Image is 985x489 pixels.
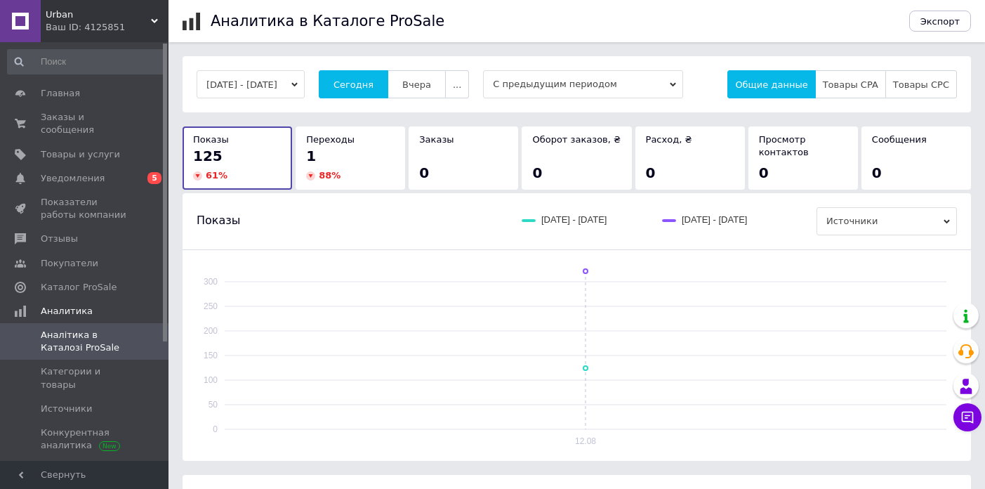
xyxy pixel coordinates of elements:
text: 0 [213,424,218,434]
button: Сегодня [319,70,388,98]
span: Конкурентная аналитика [41,426,130,452]
span: 61 % [206,170,227,181]
span: Источники [817,207,957,235]
span: Товары и услуги [41,148,120,161]
span: Переходы [306,134,355,145]
span: Показатели работы компании [41,196,130,221]
text: 12.08 [575,436,596,446]
button: [DATE] - [DATE] [197,70,305,98]
span: Сообщения [872,134,927,145]
span: 125 [193,148,223,164]
text: 150 [204,351,218,360]
span: Экспорт [920,16,960,27]
span: Покупатели [41,257,98,270]
span: 0 [872,164,882,181]
h1: Аналитика в Каталоге ProSale [211,13,444,30]
button: Товары CPA [815,70,886,98]
button: Чат с покупателем [953,403,981,431]
span: Расход, ₴ [646,134,692,145]
span: Показы [197,213,240,228]
span: Сегодня [333,79,373,90]
text: 250 [204,301,218,311]
span: 0 [419,164,429,181]
span: 1 [306,148,316,164]
span: Заказы и сообщения [41,111,130,136]
span: Просмотр контактов [759,134,809,157]
text: 50 [209,400,218,410]
div: Ваш ID: 4125851 [46,21,168,34]
span: Уведомления [41,172,105,185]
span: Аналитика [41,305,93,318]
span: ... [453,79,461,90]
button: ... [445,70,469,98]
span: 5 [147,172,161,184]
text: 200 [204,326,218,336]
span: 0 [646,164,656,181]
span: Главная [41,87,80,100]
span: Вчера [402,79,431,90]
span: С предыдущим периодом [483,70,683,98]
span: Каталог ProSale [41,281,117,294]
span: Товары CPA [823,79,878,90]
span: Показы [193,134,229,145]
button: Товары CPC [885,70,957,98]
button: Общие данные [727,70,815,98]
text: 100 [204,375,218,385]
text: 300 [204,277,218,287]
span: Urban [46,8,151,21]
span: 0 [532,164,542,181]
span: Аналітика в Каталозі ProSale [41,329,130,354]
span: Заказы [419,134,454,145]
button: Вчера [388,70,446,98]
span: Товары CPC [893,79,949,90]
span: 0 [759,164,769,181]
input: Поиск [7,49,166,74]
span: Источники [41,403,92,415]
span: Оборот заказов, ₴ [532,134,621,145]
span: 88 % [319,170,341,181]
span: Отзывы [41,233,78,245]
span: Общие данные [735,79,807,90]
button: Экспорт [909,11,971,32]
span: Категории и товары [41,365,130,391]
